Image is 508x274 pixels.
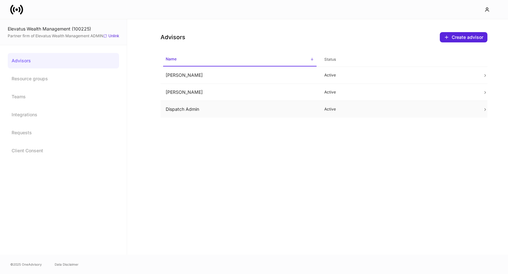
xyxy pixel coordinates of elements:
a: Requests [8,125,119,140]
a: Integrations [8,107,119,122]
a: Data Disclaimer [55,262,79,267]
span: Status [322,53,475,66]
a: Teams [8,89,119,104]
span: Partner firm of [8,33,103,39]
a: Client Consent [8,143,119,158]
td: Dispatch Admin [161,101,319,118]
p: Active [324,107,472,112]
h4: Advisors [161,33,185,41]
h6: Name [166,56,177,62]
a: Resource groups [8,71,119,86]
button: Unlink [103,34,119,39]
span: Name [163,53,316,66]
h6: Status [324,56,336,62]
a: Advisors [8,53,119,68]
p: Active [324,90,472,95]
td: [PERSON_NAME] [161,84,319,101]
td: [PERSON_NAME] [161,67,319,84]
div: Create advisor [452,34,483,40]
button: Create advisor [440,32,487,42]
div: Elevatus Wealth Management (100225) [8,26,119,32]
span: © 2025 OneAdvisory [10,262,42,267]
a: Elevatus Wealth Management ADMIN [35,33,103,38]
p: Active [324,73,472,78]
